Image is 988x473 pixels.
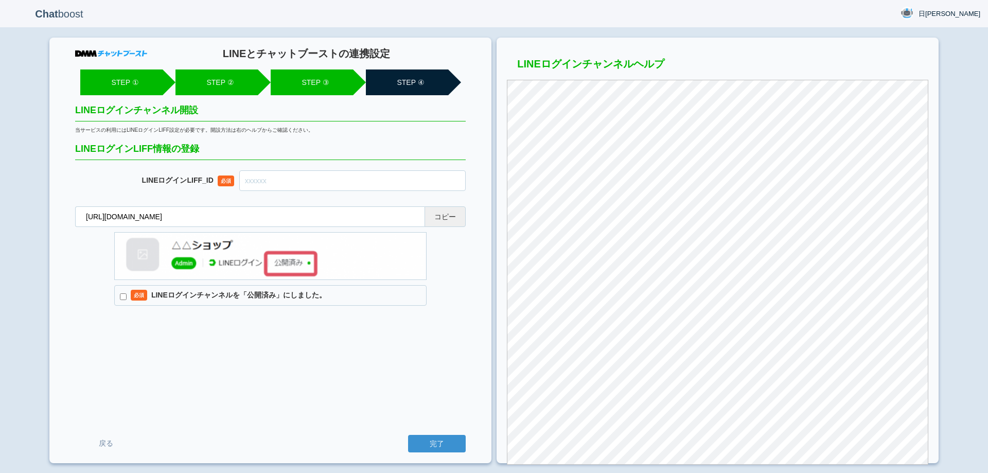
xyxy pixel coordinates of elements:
input: xxxxxx [239,170,466,191]
input: 必須LINEログインチャンネルを「公開済み」にしました。 [120,293,127,300]
div: 当サービスの利用にはLINEログインLIFF設定が必要です。開設方法は右のヘルプからご確認ください。 [75,127,466,134]
button: コピー [425,206,466,227]
span: 必須 [218,176,234,186]
dt: LINEログインLIFF_ID [75,176,239,185]
h2: LINEログインチャンネル開設 [75,106,466,121]
li: STEP ③ [271,69,353,95]
h1: LINEとチャットブーストの連携設定 [147,48,466,59]
h3: LINEログインチャンネルヘルプ [507,58,928,75]
b: Chat [35,8,58,20]
span: 日[PERSON_NAME] [919,9,980,19]
label: LINEログインチャンネルを「公開済み」にしました。 [114,285,427,306]
img: LINEログインチャンネル情報の登録確認 [114,232,427,280]
li: STEP ① [80,69,163,95]
img: User Image [901,7,913,20]
a: 戻る [75,434,137,453]
li: STEP ② [175,69,258,95]
h2: LINEログインLIFF情報の登録 [75,144,466,160]
img: DMMチャットブースト [75,50,147,57]
span: 必須 [131,290,147,301]
input: 完了 [408,435,466,452]
p: boost [8,1,111,27]
li: STEP ④ [366,69,448,95]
